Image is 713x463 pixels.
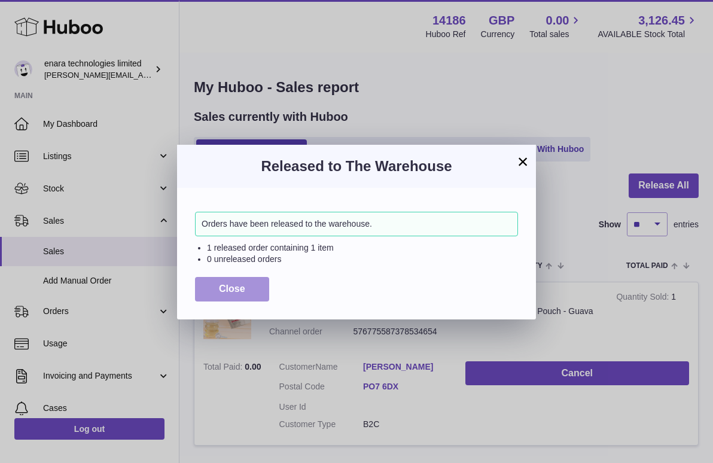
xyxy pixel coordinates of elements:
button: × [516,154,530,169]
li: 0 unreleased orders [207,254,518,265]
h3: Released to The Warehouse [195,157,518,176]
button: Close [195,277,269,301]
span: Close [219,284,245,294]
div: Orders have been released to the warehouse. [195,212,518,236]
li: 1 released order containing 1 item [207,242,518,254]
